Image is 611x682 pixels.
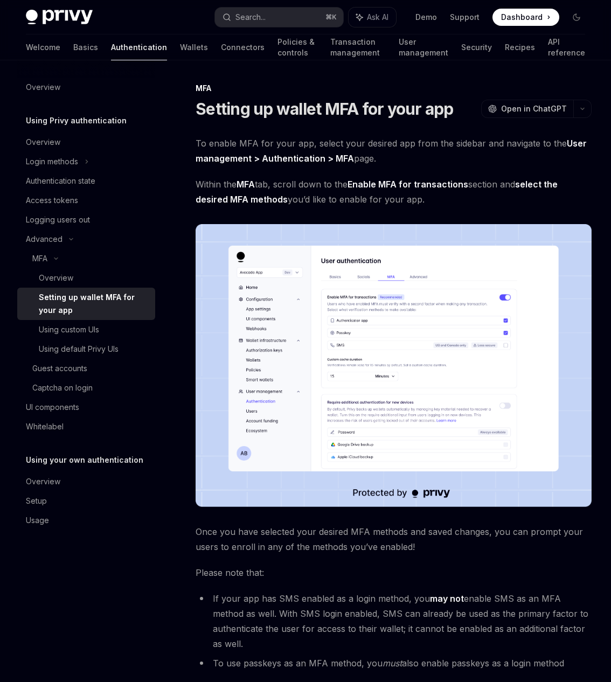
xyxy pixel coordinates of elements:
[26,136,60,149] div: Overview
[26,454,143,467] h5: Using your own authentication
[17,320,155,339] a: Using custom UIs
[367,12,388,23] span: Ask AI
[32,381,93,394] div: Captcha on login
[221,34,265,60] a: Connectors
[17,288,155,320] a: Setting up wallet MFA for your app
[196,83,592,94] div: MFA
[481,100,573,118] button: Open in ChatGPT
[26,475,60,488] div: Overview
[17,359,155,378] a: Guest accounts
[39,291,149,317] div: Setting up wallet MFA for your app
[501,103,567,114] span: Open in ChatGPT
[196,524,592,554] span: Once you have selected your desired MFA methods and saved changes, you can prompt your users to e...
[399,34,448,60] a: User management
[39,272,73,284] div: Overview
[26,420,64,433] div: Whitelabel
[26,81,60,94] div: Overview
[215,8,343,27] button: Search...⌘K
[349,8,396,27] button: Ask AI
[180,34,208,60] a: Wallets
[26,10,93,25] img: dark logo
[17,511,155,530] a: Usage
[501,12,543,23] span: Dashboard
[26,175,95,187] div: Authentication state
[26,495,47,507] div: Setup
[17,210,155,229] a: Logging users out
[505,34,535,60] a: Recipes
[26,514,49,527] div: Usage
[17,417,155,436] a: Whitelabel
[548,34,585,60] a: API reference
[26,194,78,207] div: Access tokens
[17,171,155,191] a: Authentication state
[196,99,454,119] h1: Setting up wallet MFA for your app
[196,136,592,166] span: To enable MFA for your app, select your desired app from the sidebar and navigate to the page.
[26,34,60,60] a: Welcome
[196,656,592,671] li: To use passkeys as an MFA method, you also enable passkeys as a login method
[196,224,592,507] img: images/MFA2.png
[26,401,79,414] div: UI components
[492,9,559,26] a: Dashboard
[26,114,127,127] h5: Using Privy authentication
[196,565,592,580] span: Please note that:
[196,591,592,651] li: If your app has SMS enabled as a login method, you enable SMS as an MFA method as well. With SMS ...
[17,378,155,398] a: Captcha on login
[17,78,155,97] a: Overview
[32,252,47,265] div: MFA
[430,593,464,604] strong: may not
[17,398,155,417] a: UI components
[26,233,63,246] div: Advanced
[17,268,155,288] a: Overview
[17,339,155,359] a: Using default Privy UIs
[17,491,155,511] a: Setup
[415,12,437,23] a: Demo
[461,34,492,60] a: Security
[237,179,255,190] strong: MFA
[277,34,317,60] a: Policies & controls
[450,12,480,23] a: Support
[26,155,78,168] div: Login methods
[325,13,337,22] span: ⌘ K
[17,133,155,152] a: Overview
[26,213,90,226] div: Logging users out
[330,34,386,60] a: Transaction management
[568,9,585,26] button: Toggle dark mode
[196,177,592,207] span: Within the tab, scroll down to the section and you’d like to enable for your app.
[39,343,119,356] div: Using default Privy UIs
[17,472,155,491] a: Overview
[17,191,155,210] a: Access tokens
[383,658,402,669] em: must
[73,34,98,60] a: Basics
[348,179,468,190] strong: Enable MFA for transactions
[32,362,87,375] div: Guest accounts
[235,11,266,24] div: Search...
[39,323,99,336] div: Using custom UIs
[111,34,167,60] a: Authentication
